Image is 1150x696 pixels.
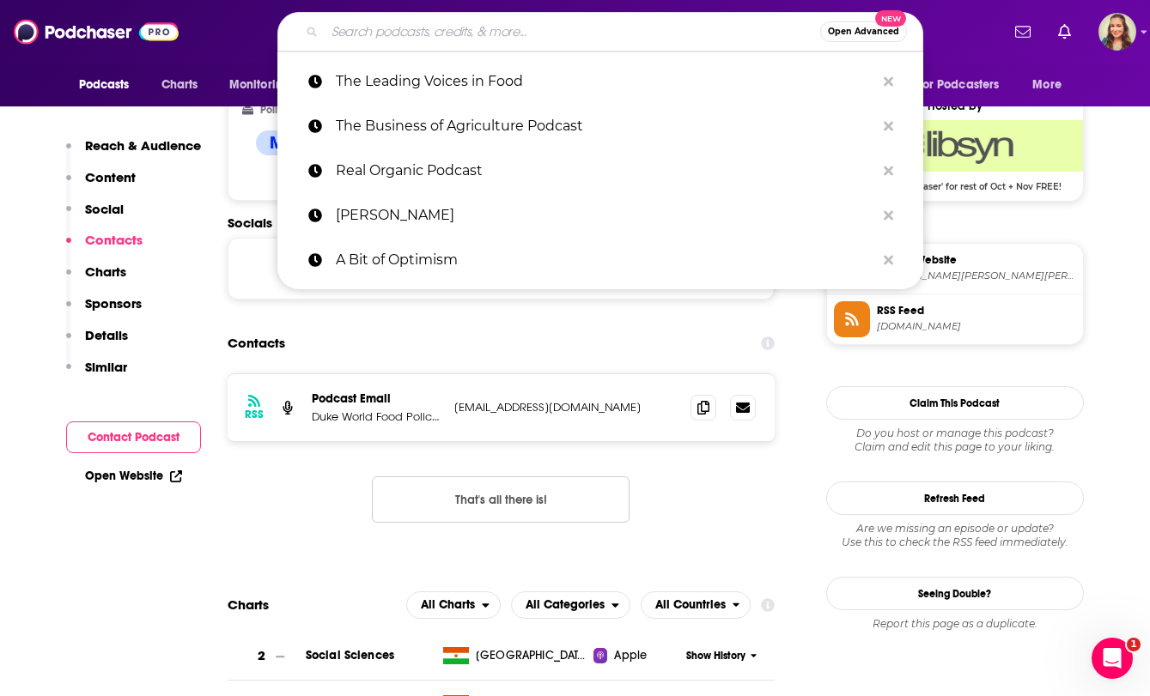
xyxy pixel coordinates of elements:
[85,232,143,248] p: Contacts
[66,327,128,359] button: Details
[277,238,923,282] a: A Bit of Optimism
[406,591,501,619] button: open menu
[1092,638,1133,679] iframe: Intercom live chat
[325,18,820,45] input: Search podcasts, credits, & more...
[1020,69,1083,101] button: open menu
[1051,17,1078,46] a: Show notifications dropdown
[228,238,776,300] div: This podcast does not have social handles yet.
[826,427,1084,454] div: Claim and edit this page to your liking.
[336,104,875,148] p: The Business of Agriculture Podcast
[85,327,128,343] p: Details
[827,120,1083,172] img: Libsyn Deal: Use code: 'podchaser' for rest of Oct + Nov FREE!
[228,327,285,360] h2: Contacts
[1032,73,1062,97] span: More
[641,591,751,619] button: open menu
[245,408,264,421] h3: RSS
[680,649,763,663] button: Show History
[593,647,680,664] a: Apple
[229,73,290,97] span: Monitoring
[336,148,875,193] p: Real Organic Podcast
[877,303,1076,318] span: RSS Feed
[826,386,1084,420] button: Claim This Podcast
[826,427,1084,440] span: Do you host or manage this podcast?
[877,320,1076,333] span: leading-voices-in-food.libsyn.com
[260,104,326,116] h2: Political Skew
[85,295,142,312] p: Sponsors
[85,263,126,280] p: Charts
[270,132,366,154] h4: Medium Left
[826,481,1084,515] button: Refresh Feed
[827,99,1083,113] div: Hosted by
[14,15,179,48] img: Podchaser - Follow, Share and Rate Podcasts
[85,137,201,154] p: Reach & Audience
[511,591,630,619] h2: Categories
[526,599,605,611] span: All Categories
[1098,13,1136,51] button: Show profile menu
[66,169,136,201] button: Content
[511,591,630,619] button: open menu
[312,391,441,406] p: Podcast Email
[66,201,124,233] button: Social
[66,359,127,390] button: Similar
[826,522,1084,549] div: Are we missing an episode or update? Use this to check the RSS feed immediately.
[228,215,776,231] h2: Socials
[150,69,209,101] a: Charts
[312,409,441,424] p: Duke World Food Policy Center
[875,10,906,27] span: New
[161,73,198,97] span: Charts
[1098,13,1136,51] span: Logged in as adriana.guzman
[436,647,593,664] a: [GEOGRAPHIC_DATA]
[66,232,143,263] button: Contacts
[906,69,1025,101] button: open menu
[228,632,306,680] a: 2
[228,596,269,613] h2: Charts
[826,617,1084,631] div: Report this page as a duplicate.
[277,104,923,148] a: The Business of Agriculture Podcast
[67,69,152,101] button: open menu
[826,577,1084,610] a: Seeing Double?
[828,27,899,36] span: Open Advanced
[306,648,394,663] a: Social Sciences
[877,269,1076,282] span: wfpc.sanford.duke.edu
[258,646,265,666] h3: 2
[85,469,182,483] a: Open Website
[827,120,1083,191] a: Libsyn Deal: Use code: 'podchaser' for rest of Oct + Nov FREE!
[641,591,751,619] h2: Countries
[372,476,630,523] button: Nothing here.
[336,59,875,104] p: The Leading Voices in Food
[686,649,745,663] span: Show History
[217,69,313,101] button: open menu
[834,301,1076,337] a: RSS Feed[DOMAIN_NAME]
[827,172,1083,192] span: Use code: 'podchaser' for rest of Oct + Nov FREE!
[66,421,201,453] button: Contact Podcast
[85,359,127,375] p: Similar
[277,193,923,238] a: [PERSON_NAME]
[1098,13,1136,51] img: User Profile
[66,263,126,295] button: Charts
[336,193,875,238] p: Mel Robbins
[336,238,875,282] p: A Bit of Optimism
[834,251,1076,287] a: Official Website[DOMAIN_NAME][PERSON_NAME][PERSON_NAME]
[277,148,923,193] a: Real Organic Podcast
[1008,17,1037,46] a: Show notifications dropdown
[85,201,124,217] p: Social
[277,59,923,104] a: The Leading Voices in Food
[476,647,587,664] span: Niger
[917,73,1000,97] span: For Podcasters
[66,295,142,327] button: Sponsors
[277,12,923,51] div: Search podcasts, credits, & more...
[421,599,475,611] span: All Charts
[1127,638,1141,651] span: 1
[79,73,130,97] span: Podcasts
[454,400,678,415] p: [EMAIL_ADDRESS][DOMAIN_NAME]
[614,647,647,664] span: Apple
[66,137,201,169] button: Reach & Audience
[85,169,136,185] p: Content
[655,599,726,611] span: All Countries
[406,591,501,619] h2: Platforms
[877,252,1076,268] span: Official Website
[820,21,907,42] button: Open AdvancedNew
